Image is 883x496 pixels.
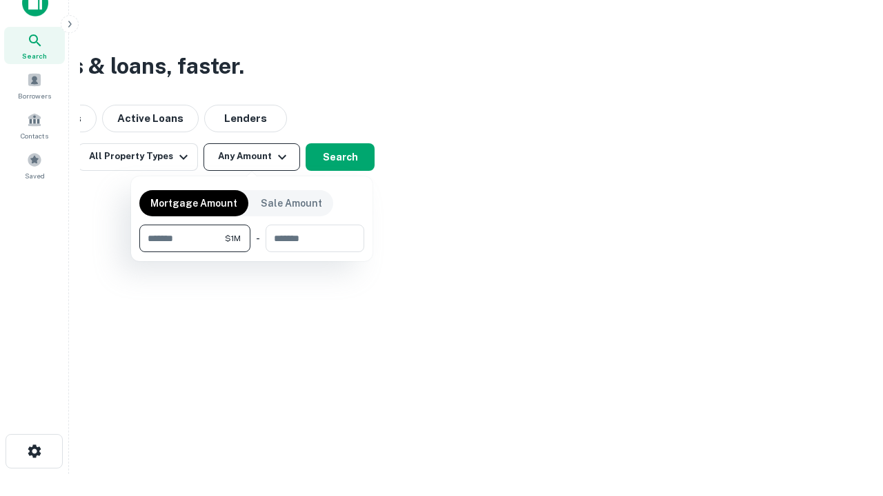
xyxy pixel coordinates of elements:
[256,225,260,252] div: -
[225,232,241,245] span: $1M
[261,196,322,211] p: Sale Amount
[814,386,883,452] iframe: Chat Widget
[150,196,237,211] p: Mortgage Amount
